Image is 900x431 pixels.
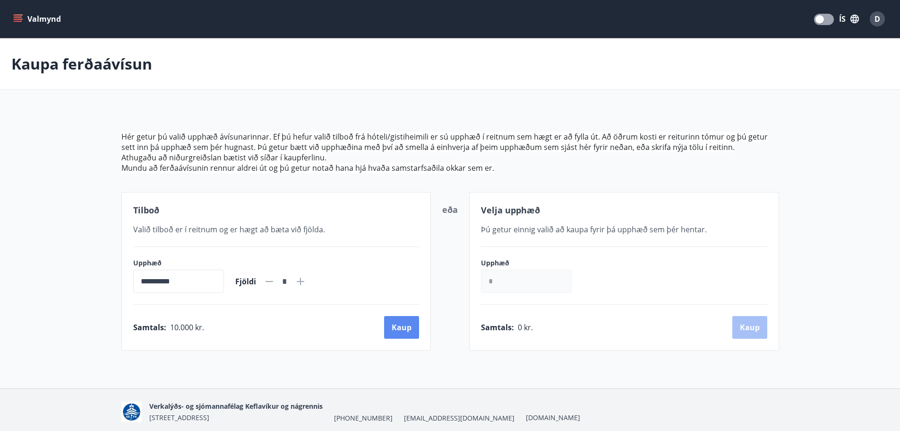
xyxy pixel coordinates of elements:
span: Þú getur einnig valið að kaupa fyrir þá upphæð sem þér hentar. [481,224,707,235]
span: D [874,14,880,24]
span: Samtals : [481,322,514,333]
a: [DOMAIN_NAME] [526,413,580,422]
span: Translations Mode [815,15,824,24]
span: Velja upphæð [481,204,540,216]
button: Kaup [384,316,419,339]
span: [EMAIL_ADDRESS][DOMAIN_NAME] [404,413,514,423]
span: [PHONE_NUMBER] [334,413,393,423]
span: 0 kr. [518,322,533,333]
span: [STREET_ADDRESS] [149,413,209,422]
label: Upphæð [133,258,224,268]
span: eða [442,204,458,215]
span: Tilboð [133,204,159,216]
span: Mundu að ferðaávísunin rennur aldrei út og þú getur notað hana hjá hvaða samstarfsaðila okkar sem... [121,163,494,173]
span: 10.000 kr. [170,322,204,333]
span: Fjöldi [235,276,256,287]
span: Hér getur þú valið upphæð ávísunarinnar. Ef þú hefur valið tilboð frá hóteli/gistiheimili er sú u... [121,132,768,152]
span: Samtals : [133,322,166,333]
p: Kaupa ferðaávísun [11,53,152,74]
span: Valið tilboð er í reitnum og er hægt að bæta við fjölda. [133,224,325,235]
button: menu [11,10,65,27]
button: ÍS [834,10,864,27]
img: 1uahwJ64BIZ2AgQfJvOJ7GgoDkZaoiombvoNATvz.jpeg [121,402,142,422]
label: Upphæð [481,258,581,268]
button: D [866,8,889,30]
span: Verkalýðs- og sjómannafélag Keflavíkur og nágrennis [149,402,323,411]
span: Athugaðu að niðurgreiðslan bætist við síðar í kaupferlinu. [121,152,326,163]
